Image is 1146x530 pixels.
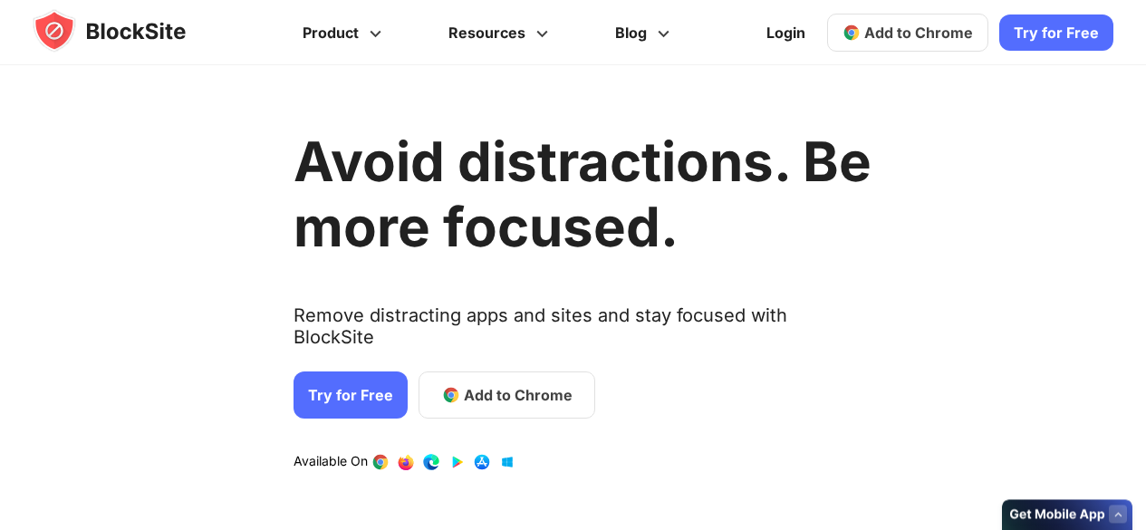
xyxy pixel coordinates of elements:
span: Add to Chrome [464,384,573,406]
h1: Avoid distractions. Be more focused. [294,129,872,259]
img: blocksite-icon.5d769676.svg [33,9,221,53]
a: Add to Chrome [827,14,988,52]
text: Remove distracting apps and sites and stay focused with BlockSite [294,304,872,362]
img: chrome-icon.svg [843,24,861,42]
a: Try for Free [999,14,1113,51]
a: Try for Free [294,371,408,419]
text: Available On [294,453,368,471]
a: Login [756,11,816,54]
a: Add to Chrome [419,371,595,419]
span: Add to Chrome [864,24,973,42]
